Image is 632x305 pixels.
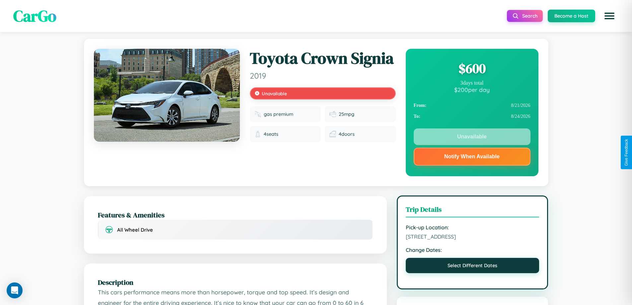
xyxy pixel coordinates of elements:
div: Give Feedback [624,139,629,166]
button: Select Different Dates [406,258,539,273]
button: Become a Host [548,10,595,22]
img: Toyota Crown Signia 2019 [94,49,240,142]
button: Notify When Available [414,148,530,166]
span: All Wheel Drive [117,227,153,233]
strong: To: [414,114,420,119]
div: 8 / 21 / 2026 [414,100,530,111]
img: Seats [254,131,261,137]
span: CarGo [13,5,56,27]
h2: Features & Amenities [98,210,373,220]
div: 8 / 24 / 2026 [414,111,530,122]
span: [STREET_ADDRESS] [406,233,539,240]
span: Search [522,13,537,19]
button: Open menu [600,7,619,25]
span: 4 doors [339,131,355,137]
img: Fuel type [254,111,261,117]
span: 4 seats [264,131,278,137]
div: $ 600 [414,59,530,77]
span: gas premium [264,111,293,117]
span: Unavailable [262,91,287,96]
button: Unavailable [414,128,530,145]
strong: Change Dates: [406,247,539,253]
span: 2019 [250,71,396,81]
div: Open Intercom Messenger [7,282,23,298]
span: 25 mpg [339,111,354,117]
button: Search [507,10,543,22]
strong: Pick-up Location: [406,224,539,231]
img: Fuel efficiency [329,111,336,117]
strong: From: [414,103,427,108]
div: $ 200 per day [414,86,530,93]
div: 3 days total [414,80,530,86]
h1: Toyota Crown Signia [250,49,396,68]
img: Doors [329,131,336,137]
h3: Trip Details [406,204,539,217]
h2: Description [98,277,373,287]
